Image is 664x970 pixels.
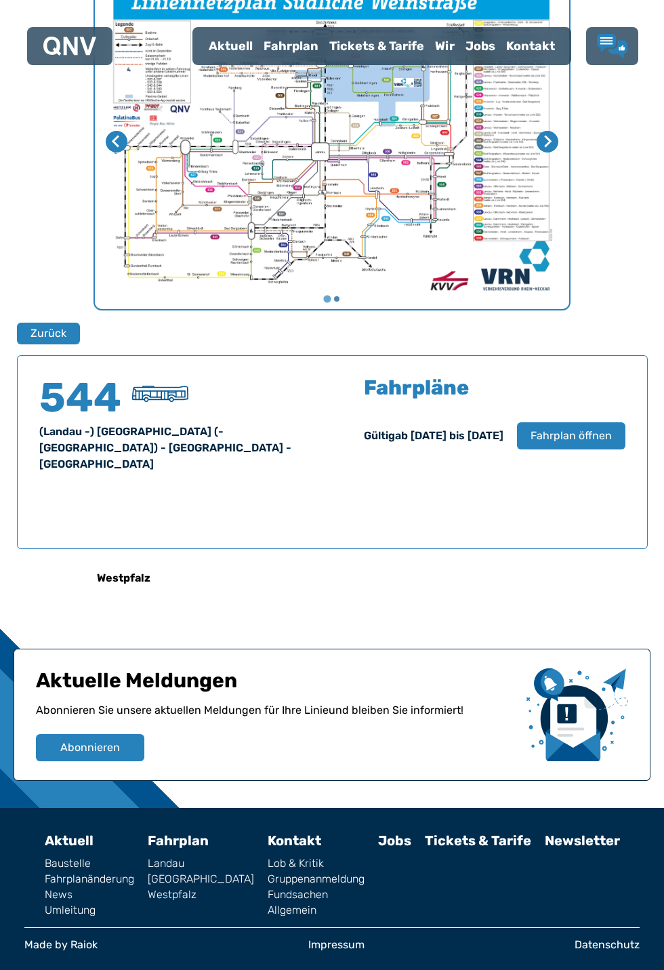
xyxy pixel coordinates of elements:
[364,378,469,398] h5: Fahrpläne
[132,386,188,402] img: Überlandbus
[34,562,214,594] a: Westpfalz
[324,28,430,64] a: Tickets & Tarife
[430,28,460,64] a: Wir
[268,889,365,900] a: Fundsachen
[268,874,365,885] a: Gruppenanmeldung
[425,832,531,849] a: Tickets & Tarife
[36,734,144,761] button: Abonnieren
[268,858,365,869] a: Lob & Kritik
[526,668,628,761] img: newsletter
[323,295,331,302] button: Gehe zu Seite 1
[45,858,134,869] a: Baustelle
[148,874,254,885] a: [GEOGRAPHIC_DATA]
[575,939,640,950] a: Datenschutz
[36,702,516,734] p: Abonnieren Sie unsere aktuellen Meldungen für Ihre Linie und bleiben Sie informiert!
[537,131,558,153] button: Nächste Seite
[39,378,121,418] h4: 544
[517,422,625,449] button: Fahrplan öffnen
[378,832,411,849] a: Jobs
[36,668,516,702] h1: Aktuelle Meldungen
[24,939,98,950] a: Made by Raiok
[203,28,258,64] a: Aktuell
[45,889,134,900] a: News
[460,28,501,64] a: Jobs
[45,905,134,916] a: Umleitung
[148,832,209,849] a: Fahrplan
[17,323,80,344] button: Zurück
[545,832,620,849] a: Newsletter
[268,832,321,849] a: Kontakt
[268,905,365,916] a: Allgemein
[148,858,254,869] a: Landau
[60,740,120,756] span: Abonnieren
[308,939,365,950] a: Impressum
[43,37,96,56] img: QNV Logo
[106,131,127,153] button: Letzte Seite
[91,567,156,589] h6: Westpfalz
[531,428,612,444] span: Fahrplan öffnen
[148,889,254,900] a: Westpfalz
[334,296,339,302] button: Gehe zu Seite 2
[597,34,627,58] a: Lob & Kritik
[95,294,569,304] ul: Wählen Sie eine Seite zum Anzeigen
[17,323,71,344] a: Zurück
[39,424,329,472] div: (Landau -) [GEOGRAPHIC_DATA] (- [GEOGRAPHIC_DATA]) - [GEOGRAPHIC_DATA] - [GEOGRAPHIC_DATA]
[258,28,324,64] a: Fahrplan
[45,832,94,849] a: Aktuell
[364,428,503,444] div: Gültig ab [DATE] bis [DATE]
[43,33,96,60] a: QNV Logo
[501,28,560,64] a: Kontakt
[45,874,134,885] a: Fahrplanänderung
